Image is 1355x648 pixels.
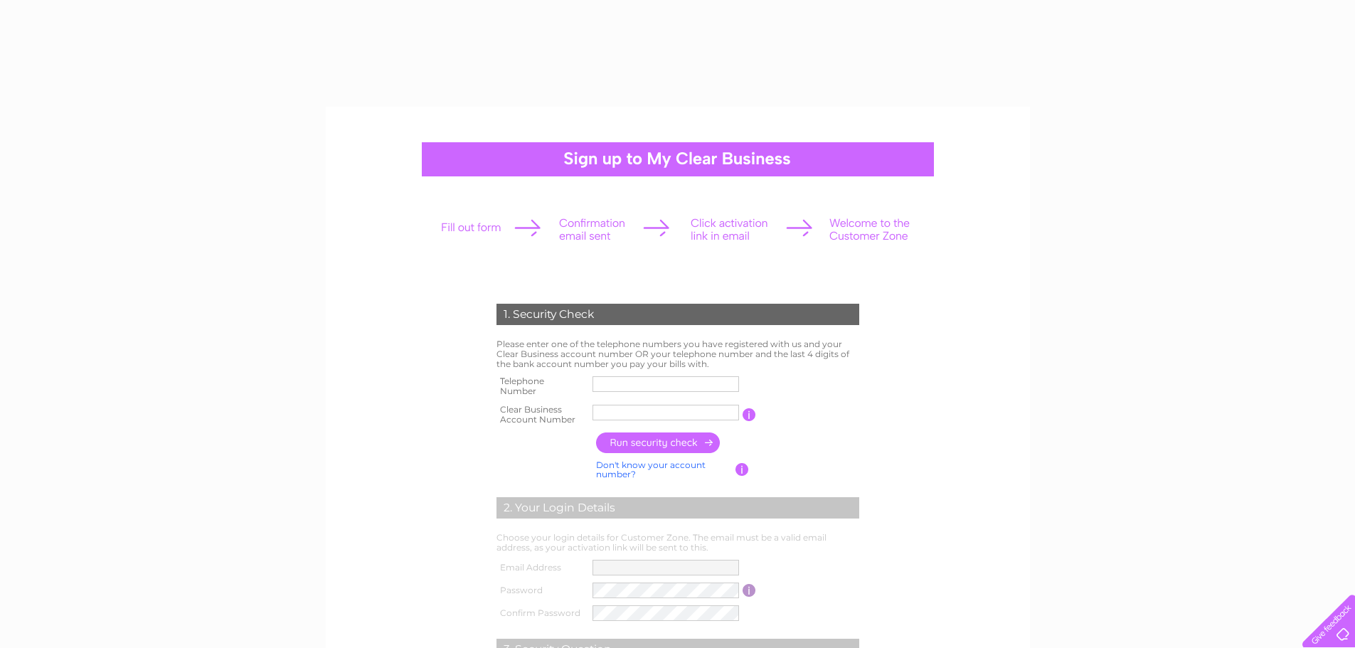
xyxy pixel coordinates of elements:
th: Telephone Number [493,372,590,400]
th: Clear Business Account Number [493,400,590,429]
input: Information [743,584,756,597]
th: Password [493,579,590,602]
th: Email Address [493,556,590,579]
div: 2. Your Login Details [496,497,859,519]
a: Don't know your account number? [596,460,706,480]
td: Choose your login details for Customer Zone. The email must be a valid email address, as your act... [493,529,863,556]
input: Information [743,408,756,421]
div: 1. Security Check [496,304,859,325]
th: Confirm Password [493,602,590,625]
td: Please enter one of the telephone numbers you have registered with us and your Clear Business acc... [493,336,863,372]
input: Information [735,463,749,476]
